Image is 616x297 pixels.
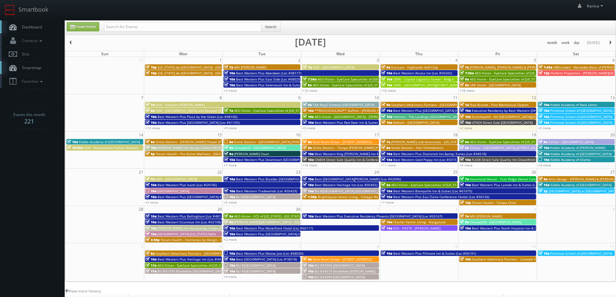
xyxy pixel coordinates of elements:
a: +5 more [302,126,315,130]
span: BU #[GEOGRAPHIC_DATA] [GEOGRAPHIC_DATA] [315,189,387,193]
span: 7a [146,177,155,181]
span: 10a [224,71,235,75]
span: AEG Vision - [GEOGRAPHIC_DATA] - [PERSON_NAME][GEOGRAPHIC_DATA] [315,114,426,119]
a: +9 more [224,126,237,130]
span: 10a [224,195,235,199]
span: 8a [146,251,155,256]
span: **RESCHEDULING** DuPont - [PERSON_NAME] Plantation [315,108,405,113]
a: +7 more [224,163,237,167]
a: +3 more [538,163,551,167]
span: MSI [PERSON_NAME] [234,65,266,69]
a: +2 more [459,126,472,130]
span: The Royal Sonesta [GEOGRAPHIC_DATA] [313,102,374,107]
span: 10a [381,108,392,113]
span: ScionHealth - KH [GEOGRAPHIC_DATA][US_STATE] [472,114,548,119]
span: Best Western Plus Plaza by the Green (Loc #48106) [157,114,237,119]
span: HGV - Pallazzo [PERSON_NAME] [156,102,205,107]
span: 7a [146,102,155,107]
span: 10a [224,157,235,162]
strong: 221 [24,117,34,125]
span: Kiddie Academy of [GEOGRAPHIC_DATA] [550,183,611,187]
span: 10a [303,177,314,181]
span: BrightSpace Senior Living - College Walk [318,195,381,199]
span: MSI [PERSON_NAME] [470,214,502,218]
span: Kiddie Academy of Olathe [550,157,590,162]
span: Concept3D - [GEOGRAPHIC_DATA] [470,220,521,224]
span: Wed [336,51,344,57]
span: Best Western Heritage Inn (Loc #05465) [315,183,377,187]
span: 21 [138,169,144,175]
span: 11 [452,94,458,101]
button: week [559,39,572,47]
span: [PERSON_NAME], [PERSON_NAME] & [PERSON_NAME], LLC - [GEOGRAPHIC_DATA] [470,65,594,69]
span: 9a [381,102,390,107]
span: [GEOGRAPHIC_DATA] [157,189,189,193]
span: 10 [374,94,380,101]
span: 10a [538,102,549,107]
span: 10a [460,257,471,261]
span: 8a [224,214,233,218]
span: 6 [612,57,615,64]
span: 10a [224,226,235,230]
span: 7a [224,65,233,69]
span: 9a [303,102,312,107]
span: BU #[GEOGRAPHIC_DATA] [236,269,276,273]
span: Best Western Plus North Houston Inn & Suites (Loc #44475) [472,226,565,230]
span: Best Western King [PERSON_NAME] Inn & Suites (Loc #62106) [315,152,411,156]
span: 7a [224,108,233,113]
span: Sat [573,51,579,57]
span: Heartland Dental - Trail Ridge Dental Care [470,177,536,181]
span: 2p [538,189,548,193]
span: Karina [587,3,605,9]
span: 7a [303,65,312,69]
span: 10a [303,189,314,193]
span: AEG Vision - EyeCare Specialties of [GEOGRAPHIC_DATA][US_STATE] - [GEOGRAPHIC_DATA] [318,77,456,81]
span: HGV - [GEOGRAPHIC_DATA] [156,177,197,181]
button: month [545,39,559,47]
span: 10a [224,269,235,273]
span: 1:30p [303,195,317,199]
span: 10a [303,120,314,125]
span: 10a [381,195,392,199]
button: [DATE] [585,39,602,47]
span: 1 [219,57,222,64]
span: 12p [460,200,471,205]
span: UMI Stone - [GEOGRAPHIC_DATA] [470,83,521,87]
a: +13 more [145,126,160,130]
span: 10a [303,183,314,187]
span: 10a [538,157,549,162]
span: 10a [146,257,157,261]
span: AEG Vision - EyeCare Specialties of [US_STATE] – [PERSON_NAME] Eye Care [470,140,586,144]
span: 10p [146,65,157,69]
span: Best Western Plus Moose Jaw (Loc #68030) [236,251,303,256]
span: 8a [460,77,469,81]
span: 23 [295,169,301,175]
span: Thu [415,51,423,57]
span: Forum Health - Pro Active Wellness - [GEOGRAPHIC_DATA] [156,152,245,156]
span: 25 [452,169,458,175]
span: Rack Room Shoes - [STREET_ADDRESS] [313,257,372,261]
span: Smile Doctors - [PERSON_NAME] Chapel [PERSON_NAME] Orthodontic [156,140,264,144]
span: [PERSON_NAME] Inn &amp;amp; Suites [PERSON_NAME] [157,226,245,230]
span: AEG Vision - EyeCare Specialties of [US_STATE] – [PERSON_NAME] Vision [475,71,586,75]
span: 10a [381,152,392,156]
span: AEG Vision - EyeCare Specialties of [US_STATE] - Carolina Family Vision [470,77,579,81]
span: 3 [376,57,380,64]
a: +7 more [381,200,394,205]
span: 9 [297,94,301,101]
span: 8a [224,140,233,144]
span: 9a [381,65,390,69]
span: [GEOGRAPHIC_DATA] [US_STATE] Dells [157,232,216,236]
span: 10p [146,71,157,75]
span: 7a [460,65,469,69]
span: Dashboard [19,24,42,30]
span: Contacts [19,38,44,43]
span: 10a [538,120,549,125]
span: 16 [295,132,301,138]
span: Rack Room Shoes - [STREET_ADDRESS] [313,140,372,144]
span: HGV - [GEOGRAPHIC_DATA] [313,65,354,69]
span: 2 [297,57,301,64]
a: View more history [65,288,101,294]
span: Forum Health - Hormones by Design - New Braunfels Clinic [161,238,253,242]
span: 7a [381,140,390,144]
